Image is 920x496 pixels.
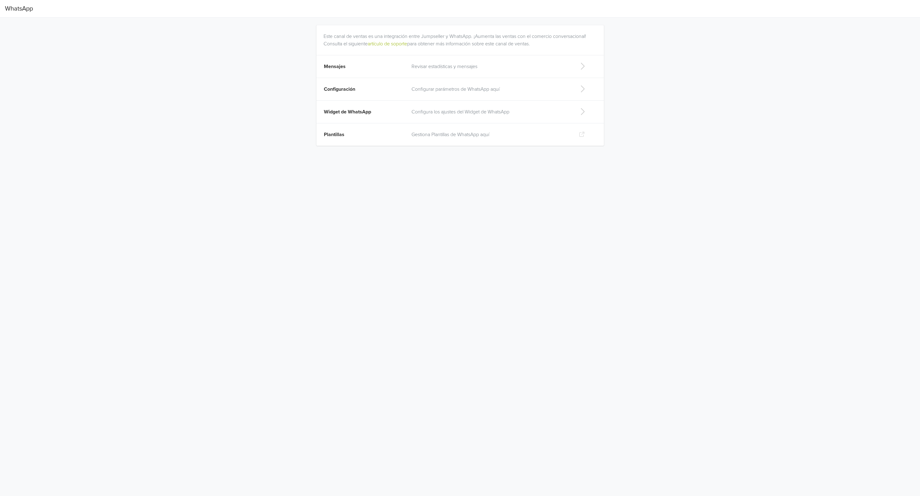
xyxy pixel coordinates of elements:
[412,63,569,70] p: Revisar estadísticas y mensajes
[324,63,346,70] span: Mensajes
[324,109,371,115] span: Widget de WhatsApp
[5,2,33,15] span: WhatsApp
[412,85,569,93] p: Configurar parámetros de WhatsApp aquí
[324,25,599,48] div: Este canal de ventas es una integración entre Jumpseller y WhatsApp. ¡Aumenta las ventas con el c...
[324,86,355,92] span: Configuración
[412,108,569,116] p: Configura los ajustes del Widget de WhatsApp
[412,131,569,138] p: Gestiona Plantillas de WhatsApp aquí
[324,131,344,138] span: Plantillas
[368,41,407,47] a: artículo de soporte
